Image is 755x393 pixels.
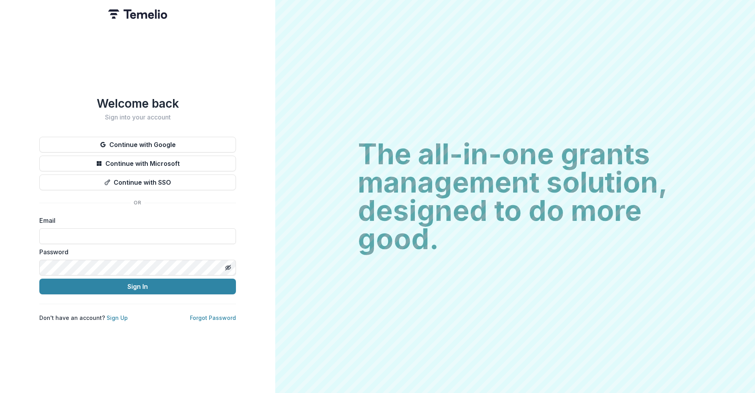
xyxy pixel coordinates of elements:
label: Password [39,247,231,257]
button: Continue with Google [39,137,236,152]
button: Continue with SSO [39,174,236,190]
img: Temelio [108,9,167,19]
h1: Welcome back [39,96,236,110]
h2: Sign into your account [39,114,236,121]
button: Continue with Microsoft [39,156,236,171]
a: Sign Up [107,314,128,321]
a: Forgot Password [190,314,236,321]
button: Toggle password visibility [222,261,234,274]
p: Don't have an account? [39,314,128,322]
label: Email [39,216,231,225]
button: Sign In [39,279,236,294]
